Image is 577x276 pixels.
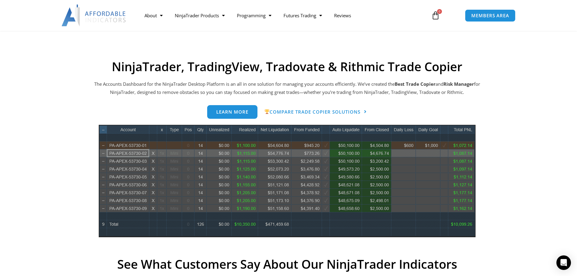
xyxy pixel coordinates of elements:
[93,59,481,74] h2: NinjaTrader, TradingView, Tradovate & Rithmic Trade Copier
[61,5,127,26] img: LogoAI | Affordable Indicators – NinjaTrader
[138,8,424,22] nav: Menu
[207,105,257,119] a: Learn more
[265,109,269,114] img: 🏆
[99,125,476,237] img: wideview8 28 2 | Affordable Indicators – NinjaTrader
[328,8,357,22] a: Reviews
[422,7,449,24] a: 0
[471,13,509,18] span: MEMBERS AREA
[169,8,231,22] a: NinjaTrader Products
[216,110,248,114] span: Learn more
[231,8,277,22] a: Programming
[437,9,442,14] span: 0
[556,255,571,270] div: Open Intercom Messenger
[465,9,516,22] a: MEMBERS AREA
[443,81,474,87] strong: Risk Manager
[264,109,360,114] span: Compare Trade Copier Solutions
[264,105,367,119] a: 🏆Compare Trade Copier Solutions
[138,8,169,22] a: About
[395,81,436,87] b: Best Trade Copier
[93,257,481,271] h2: See What Customers Say About Our NinjaTrader Indicators
[277,8,328,22] a: Futures Trading
[93,80,481,97] p: The Accounts Dashboard for the NinjaTrader Desktop Platform is an all in one solution for managin...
